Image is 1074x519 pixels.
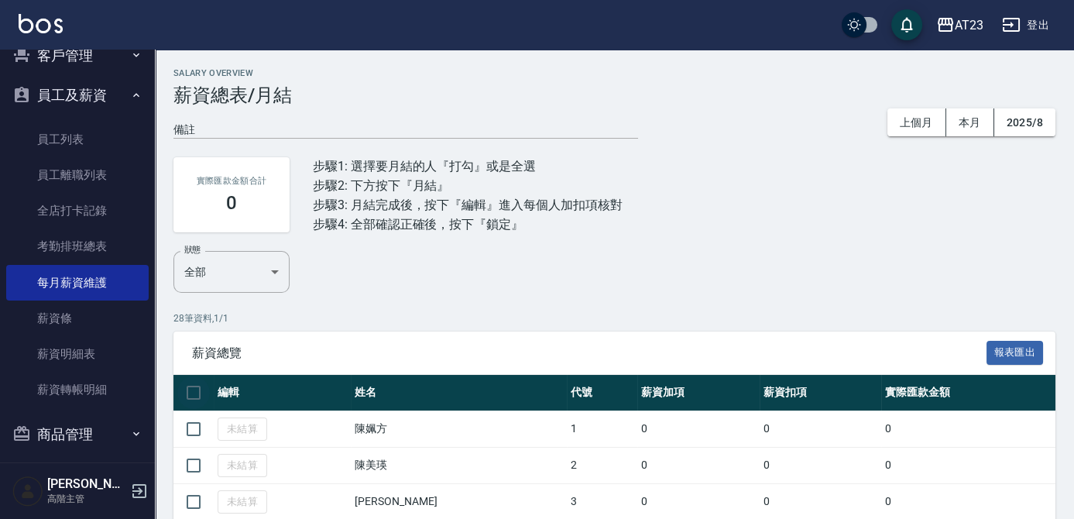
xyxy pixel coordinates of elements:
[313,156,623,176] div: 步驟1: 選擇要月結的人『打勾』或是全選
[214,375,351,411] th: 編輯
[760,375,882,411] th: 薪資扣項
[226,192,237,214] h3: 0
[173,68,1055,78] h2: Salary Overview
[994,108,1055,137] button: 2025/8
[637,375,760,411] th: 薪資加項
[891,9,922,40] button: save
[760,411,882,447] td: 0
[351,411,567,447] td: 陳姵方
[6,36,149,76] button: 客戶管理
[6,75,149,115] button: 員工及薪資
[760,447,882,483] td: 0
[313,215,623,234] div: 步驟4: 全部確認正確後，按下『鎖定』
[47,476,126,492] h5: [PERSON_NAME]
[47,492,126,506] p: 高階主管
[12,476,43,507] img: Person
[173,84,1055,106] h3: 薪資總表/月結
[637,447,760,483] td: 0
[987,345,1044,359] a: 報表匯出
[881,411,1055,447] td: 0
[955,15,983,35] div: AT23
[881,447,1055,483] td: 0
[881,375,1055,411] th: 實際匯款金額
[6,301,149,336] a: 薪資條
[567,375,637,411] th: 代號
[184,244,201,256] label: 狀態
[6,414,149,455] button: 商品管理
[637,411,760,447] td: 0
[6,265,149,301] a: 每月薪資維護
[887,108,946,137] button: 上個月
[930,9,990,41] button: AT23
[351,375,567,411] th: 姓名
[351,447,567,483] td: 陳美瑛
[567,411,637,447] td: 1
[6,157,149,193] a: 員工離職列表
[946,108,994,137] button: 本月
[6,454,149,494] button: 行銷工具
[567,447,637,483] td: 2
[6,229,149,264] a: 考勤排班總表
[6,336,149,372] a: 薪資明細表
[996,11,1055,40] button: 登出
[173,311,1055,325] p: 28 筆資料, 1 / 1
[19,14,63,33] img: Logo
[173,251,290,293] div: 全部
[313,195,623,215] div: 步驟3: 月結完成後，按下『編輯』進入每個人加扣項核對
[6,122,149,157] a: 員工列表
[987,341,1044,365] button: 報表匯出
[192,345,987,361] span: 薪資總覽
[192,176,271,186] h2: 實際匯款金額合計
[313,176,623,195] div: 步驟2: 下方按下『月結』
[6,372,149,407] a: 薪資轉帳明細
[6,193,149,229] a: 全店打卡記錄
